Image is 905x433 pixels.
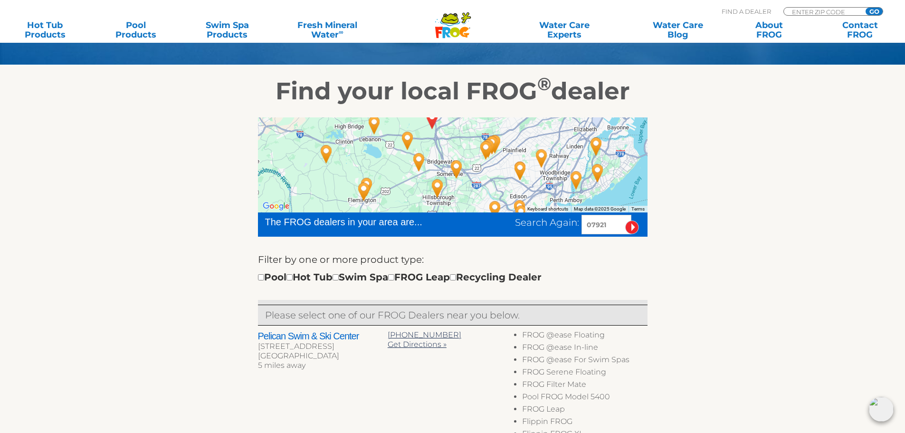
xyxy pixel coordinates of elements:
a: [PHONE_NUMBER] [388,330,461,339]
div: Pelican Outdoor Products - 20 miles away. [506,198,536,231]
li: Flippin FROG [522,417,647,429]
div: National Pools & Spas - Flemington - 15 miles away. [349,175,379,208]
input: Submit [625,221,639,234]
div: HealthMate Hot Tubs, LLC - 9 miles away. [471,134,501,167]
input: GO [866,8,883,15]
p: Please select one of our FROG Dealers near you below. [265,308,640,323]
a: AboutFROG [734,20,804,39]
a: Terms (opens in new tab) [631,206,645,212]
div: The FROG dealers in your area are... [265,215,457,229]
div: G & S Pools - 26 miles away. [583,156,612,190]
sup: ∞ [339,28,343,36]
div: At Home Recreation - East Brunswick - 21 miles away. [511,205,540,239]
a: PoolProducts [101,20,171,39]
button: Keyboard shortcuts [527,206,568,212]
div: [STREET_ADDRESS] [258,342,388,351]
h2: Pelican Swim & Ski Center [258,330,388,342]
div: Cannonball Pools - Pittstown - 17 miles away. [312,137,341,171]
a: Open this area in Google Maps (opens a new window) [260,200,292,212]
label: Filter by one or more product type: [258,252,424,267]
div: Leslie's Poolmart Inc # 126 - 19 miles away. [505,192,534,226]
div: Leslie's Poolmart Inc # 721 - 8 miles away. [442,153,471,186]
a: Water CareBlog [642,20,713,39]
img: openIcon [869,397,894,422]
li: FROG Serene Floating [522,367,647,380]
div: Todd Harris Company Inc - 15 miles away. [505,154,535,187]
div: [GEOGRAPHIC_DATA] [258,351,388,361]
span: 5 miles away [258,361,305,370]
li: FROG Leap [522,404,647,417]
li: FROG Filter Mate [522,380,647,392]
h2: Find your local FROG dealer [161,77,745,106]
div: Leslie's Poolmart Inc # 283 - 18 miles away. [527,142,556,175]
div: Costello's Ace Hardware #17338 - 17 miles away. [480,193,510,227]
li: FROG @ease In-line [522,343,647,355]
p: Find A Dealer [722,7,771,16]
div: BEDMINSTER, NJ 07921 [418,103,447,136]
input: Zip Code Form [791,8,855,16]
a: Swim SpaProducts [192,20,263,39]
div: Staten Island Pool & Spa, Inc - 24 miles away. [562,164,591,197]
div: Montalbano's Pool & Spa - Travis - 25 miles away. [581,130,611,163]
span: Map data ©2025 Google [574,206,626,212]
div: Stardust Pools By Beyer Construction - 21 miles away. [512,208,542,241]
img: Google [260,200,292,212]
a: Fresh MineralWater∞ [283,20,372,39]
a: Get Directions » [388,340,447,349]
a: Water CareExperts [507,20,622,39]
span: Search Again: [515,217,579,228]
a: ContactFROG [825,20,895,39]
div: Pool Hot Tub Swim Spa FROG Leap Recycling Dealer [258,269,542,285]
a: Hot TubProducts [10,20,80,39]
div: Leslie's Poolmart Inc # 154 - 10 miles away. [480,127,510,161]
li: Pool FROG Model 5400 [522,392,647,404]
li: FROG @ease For Swim Spas [522,355,647,367]
div: Hot Tub Central - Green Brook - 10 miles away. [477,128,507,162]
div: Gotta Have It Pool & Spa - 14 miles away. [352,170,381,203]
div: Pelican Swim & Ski Center - 5 miles away. [393,124,422,157]
div: Sun Pools & Spas - 10 miles away. [474,132,503,165]
div: Sahara Pools - 9 miles away. [360,108,389,142]
li: FROG @ease Floating [522,330,647,343]
div: National Pools & Spas - Hillsborough - 10 miles away. [423,172,452,205]
sup: ® [537,73,551,95]
div: Carlton Pools - Branchburg - 7 miles away. [404,145,434,179]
